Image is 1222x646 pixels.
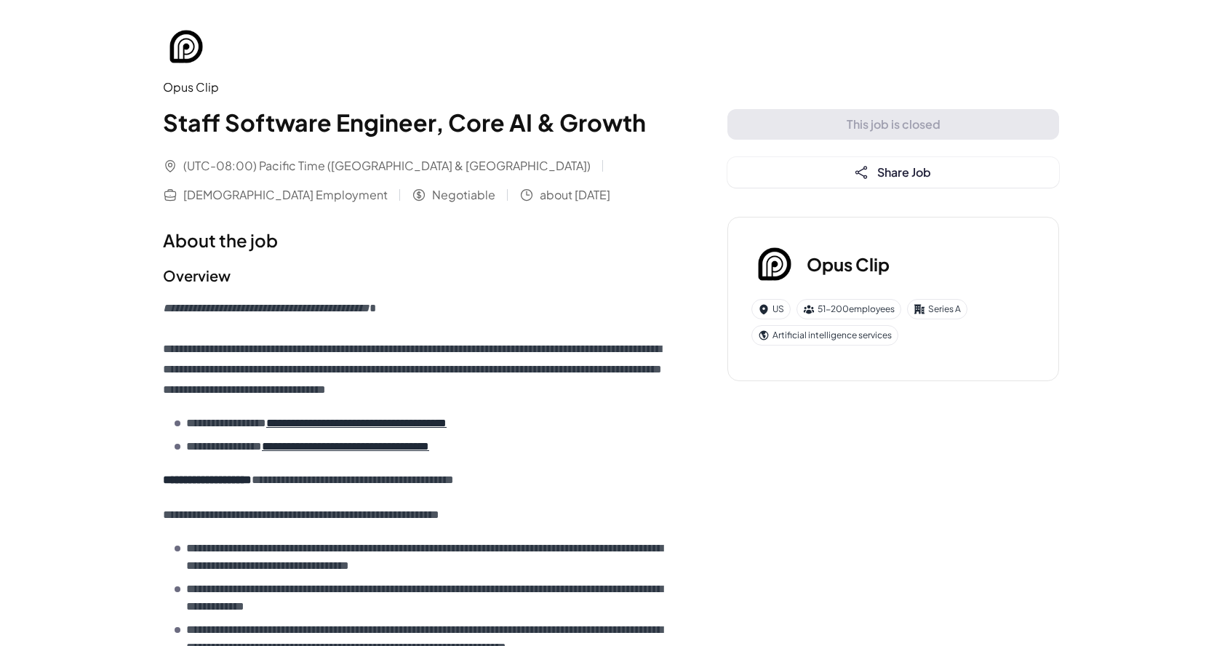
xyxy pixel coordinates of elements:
[877,164,931,180] span: Share Job
[751,241,798,287] img: Op
[540,186,610,204] span: about [DATE]
[907,299,967,319] div: Series A
[163,227,669,253] h1: About the job
[183,186,388,204] span: [DEMOGRAPHIC_DATA] Employment
[727,157,1059,188] button: Share Job
[163,23,209,70] img: Op
[807,251,890,277] h3: Opus Clip
[751,325,898,346] div: Artificial intelligence services
[163,79,669,96] div: Opus Clip
[183,157,591,175] span: (UTC-08:00) Pacific Time ([GEOGRAPHIC_DATA] & [GEOGRAPHIC_DATA])
[432,186,495,204] span: Negotiable
[163,265,669,287] h2: Overview
[751,299,791,319] div: US
[796,299,901,319] div: 51-200 employees
[163,105,669,140] h1: Staff Software Engineer, Core AI & Growth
